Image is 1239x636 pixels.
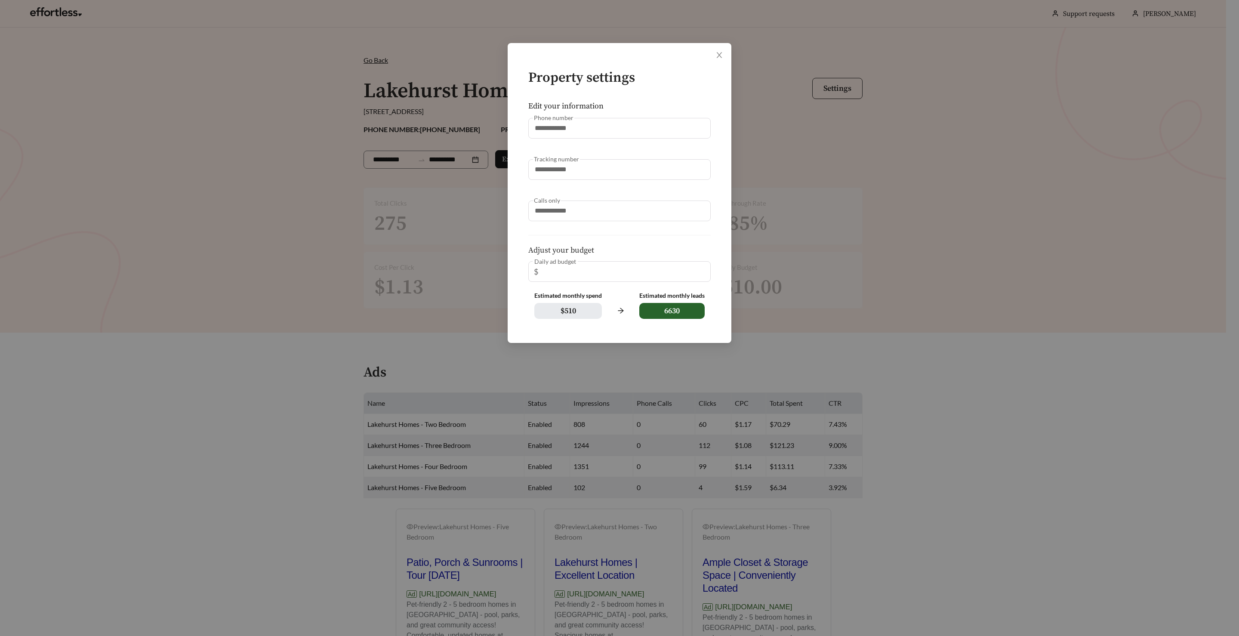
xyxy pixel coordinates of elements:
[612,303,629,319] span: arrow-right
[534,303,602,319] span: $ 510
[715,51,723,59] span: close
[528,71,711,86] h4: Property settings
[639,303,705,319] span: 6630
[639,292,705,299] div: Estimated monthly leads
[707,43,731,67] button: Close
[528,246,711,255] h5: Adjust your budget
[534,292,602,299] div: Estimated monthly spend
[528,102,711,111] h5: Edit your information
